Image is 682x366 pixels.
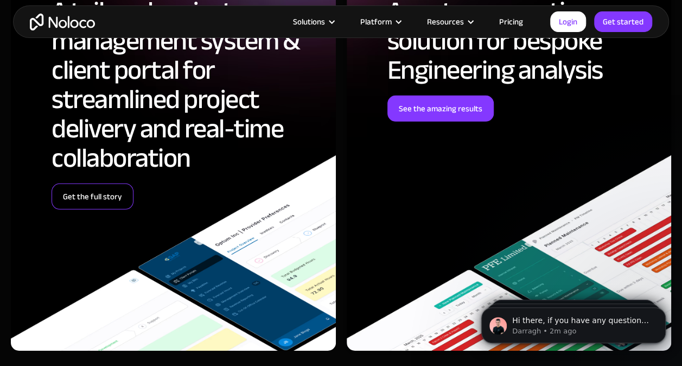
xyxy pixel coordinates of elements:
div: Solutions [293,15,325,29]
a: Get the full story [52,184,133,210]
a: Login [550,11,586,32]
div: Resources [413,15,486,29]
a: Pricing [486,15,537,29]
a: Get started [594,11,652,32]
div: Solutions [279,15,347,29]
iframe: Intercom notifications message [465,285,682,361]
div: Resources [427,15,464,29]
div: Platform [360,15,392,29]
a: See the amazing results [387,96,494,122]
a: home [30,14,95,30]
div: Platform [347,15,413,29]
